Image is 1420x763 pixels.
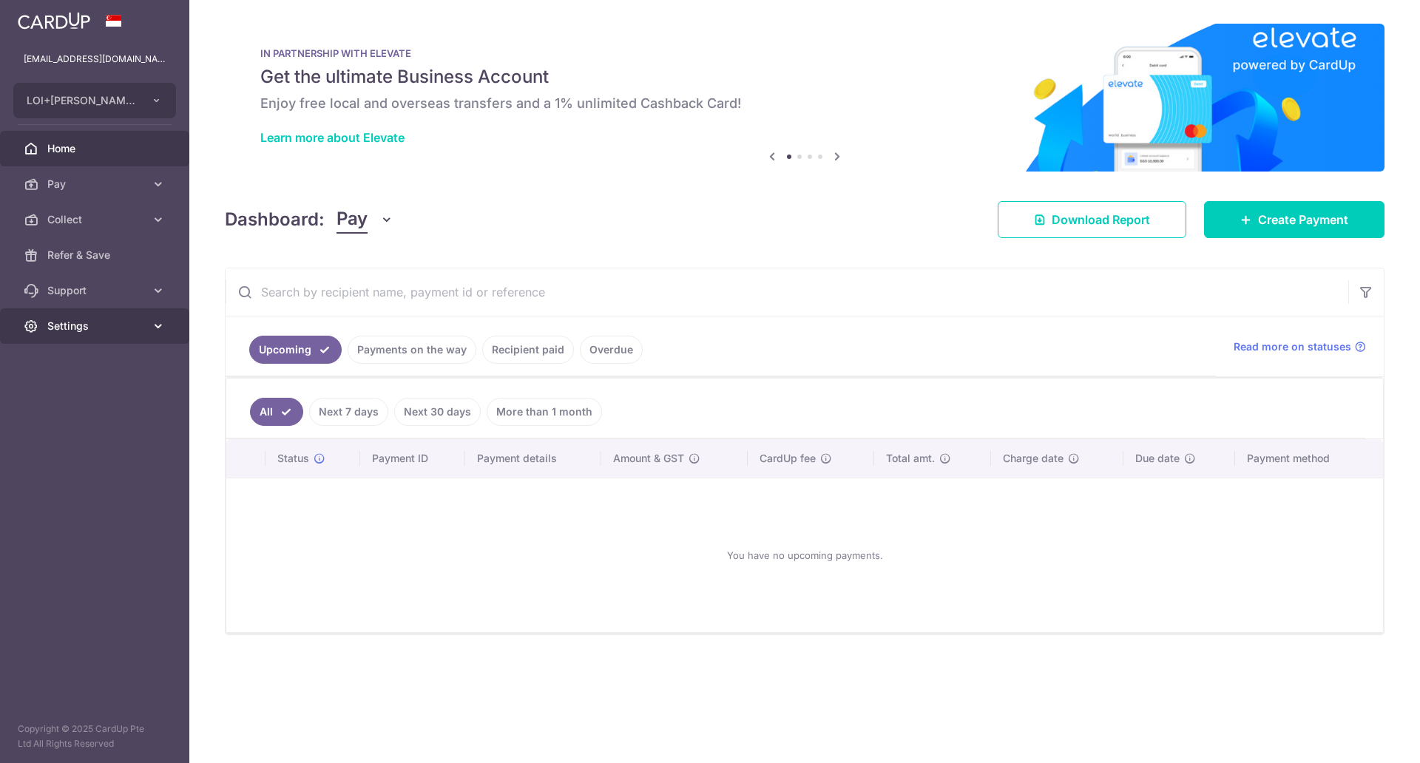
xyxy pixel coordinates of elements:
a: All [250,398,303,426]
span: Pay [337,206,368,234]
a: Overdue [580,336,643,364]
div: You have no upcoming payments. [244,490,1365,620]
span: Settings [47,319,145,333]
a: Recipient paid [482,336,574,364]
a: Upcoming [249,336,342,364]
a: Create Payment [1204,201,1384,238]
span: Support [47,283,145,298]
h5: Get the ultimate Business Account [260,65,1349,89]
a: Learn more about Elevate [260,130,405,145]
span: Download Report [1052,211,1150,228]
button: LOI+[PERSON_NAME] CLINIC SURGERY [13,83,176,118]
a: Read more on statuses [1234,339,1366,354]
span: Status [277,451,309,466]
h4: Dashboard: [225,206,325,233]
a: Next 30 days [394,398,481,426]
a: Payments on the way [348,336,476,364]
span: Create Payment [1258,211,1348,228]
img: Renovation banner [225,24,1384,172]
span: Pay [47,177,145,191]
span: Amount & GST [613,451,684,466]
span: Collect [47,212,145,227]
img: CardUp [18,12,90,30]
a: Download Report [998,201,1186,238]
span: Charge date [1003,451,1064,466]
span: LOI+[PERSON_NAME] CLINIC SURGERY [27,93,136,108]
a: More than 1 month [487,398,602,426]
input: Search by recipient name, payment id or reference [226,268,1348,316]
th: Payment details [465,439,601,478]
button: Pay [337,206,393,234]
th: Payment ID [360,439,465,478]
span: Total amt. [886,451,935,466]
a: Next 7 days [309,398,388,426]
h6: Enjoy free local and overseas transfers and a 1% unlimited Cashback Card! [260,95,1349,112]
span: CardUp fee [760,451,816,466]
span: Refer & Save [47,248,145,262]
p: IN PARTNERSHIP WITH ELEVATE [260,47,1349,59]
th: Payment method [1235,439,1383,478]
p: [EMAIL_ADDRESS][DOMAIN_NAME] [24,52,166,67]
span: Home [47,141,145,156]
span: Due date [1135,451,1180,466]
span: Read more on statuses [1234,339,1351,354]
